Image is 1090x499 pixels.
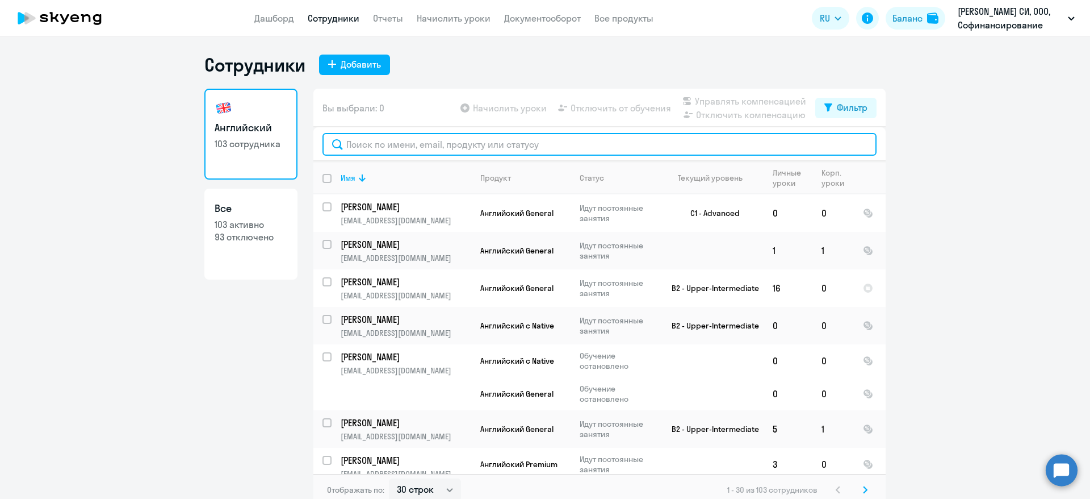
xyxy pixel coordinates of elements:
p: [EMAIL_ADDRESS][DOMAIN_NAME] [341,469,471,479]
p: [EMAIL_ADDRESS][DOMAIN_NAME] [341,365,471,376]
p: [PERSON_NAME] [341,201,469,213]
button: Добавить [319,55,390,75]
td: 1 [764,232,812,269]
p: Идут постоянные занятия [580,315,657,336]
h3: Английский [215,120,287,135]
td: 16 [764,269,812,307]
p: Идут постоянные занятия [580,419,657,439]
a: Все103 активно93 отключено [204,189,297,280]
span: 1 - 30 из 103 сотрудников [727,485,817,495]
div: Статус [580,173,604,183]
p: Идут постоянные занятия [580,454,657,475]
a: Начислить уроки [417,13,491,24]
div: Текущий уровень [667,173,763,183]
a: [PERSON_NAME] [341,454,471,467]
td: C1 - Advanced [658,194,764,232]
span: Английский с Native [480,356,554,366]
h1: Сотрудники [204,53,305,76]
td: 0 [812,307,854,344]
a: Английский103 сотрудника [204,89,297,180]
div: Имя [341,173,471,183]
td: 0 [812,344,854,377]
p: [PERSON_NAME] [341,417,469,429]
span: Отображать по: [327,485,384,495]
td: 0 [764,377,812,410]
div: Корп. уроки [821,168,853,188]
span: Английский General [480,246,554,256]
span: Английский General [480,389,554,399]
span: RU [820,11,830,25]
td: 1 [812,232,854,269]
a: [PERSON_NAME] [341,417,471,429]
p: Обучение остановлено [580,384,657,404]
td: 1 [812,410,854,448]
span: Английский с Native [480,321,554,331]
td: 0 [812,194,854,232]
p: 103 сотрудника [215,138,287,150]
div: Продукт [480,173,511,183]
h3: Все [215,201,287,216]
button: Фильтр [815,98,877,118]
div: Фильтр [837,101,867,114]
p: Идут постоянные занятия [580,203,657,223]
span: Английский General [480,424,554,434]
input: Поиск по имени, email, продукту или статусу [322,133,877,156]
td: 0 [812,448,854,481]
p: [PERSON_NAME] [341,454,469,467]
div: Добавить [341,57,381,71]
td: 0 [764,194,812,232]
a: [PERSON_NAME] [341,276,471,288]
p: 93 отключено [215,231,287,243]
a: Отчеты [373,13,403,24]
button: [PERSON_NAME] СИ, ООО, Софинансирование [952,5,1080,32]
td: 0 [812,377,854,410]
div: Имя [341,173,355,183]
p: [EMAIL_ADDRESS][DOMAIN_NAME] [341,290,471,301]
span: Вы выбрали: 0 [322,101,384,115]
a: [PERSON_NAME] [341,238,471,251]
td: B2 - Upper-Intermediate [658,410,764,448]
img: english [215,99,233,117]
p: [PERSON_NAME] [341,313,469,326]
a: Все продукты [594,13,653,24]
a: [PERSON_NAME] [341,351,471,363]
span: Английский General [480,283,554,293]
a: Сотрудники [308,13,359,24]
p: [PERSON_NAME] [341,238,469,251]
td: B2 - Upper-Intermediate [658,307,764,344]
td: 0 [812,269,854,307]
button: Балансbalance [886,7,945,30]
a: [PERSON_NAME] [341,313,471,326]
span: Английский Premium [480,459,557,469]
td: 3 [764,448,812,481]
div: Текущий уровень [678,173,743,183]
span: Английский General [480,208,554,218]
p: [PERSON_NAME] [341,351,469,363]
td: 5 [764,410,812,448]
p: Обучение остановлено [580,351,657,371]
p: 103 активно [215,218,287,231]
p: [EMAIL_ADDRESS][DOMAIN_NAME] [341,328,471,338]
td: 0 [764,344,812,377]
td: 0 [764,307,812,344]
p: [PERSON_NAME] СИ, ООО, Софинансирование [958,5,1063,32]
button: RU [812,7,849,30]
a: Дашборд [254,13,294,24]
p: [PERSON_NAME] [341,276,469,288]
p: [EMAIL_ADDRESS][DOMAIN_NAME] [341,253,471,263]
img: balance [927,13,938,24]
a: [PERSON_NAME] [341,201,471,213]
p: Идут постоянные занятия [580,278,657,298]
a: Документооборот [504,13,581,24]
td: B2 - Upper-Intermediate [658,269,764,307]
p: [EMAIL_ADDRESS][DOMAIN_NAME] [341,215,471,226]
div: Баланс [892,11,923,25]
p: Идут постоянные занятия [580,240,657,261]
div: Личные уроки [773,168,812,188]
p: [EMAIL_ADDRESS][DOMAIN_NAME] [341,431,471,442]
